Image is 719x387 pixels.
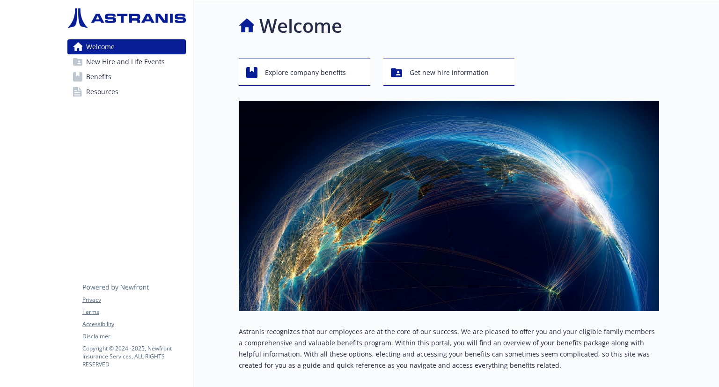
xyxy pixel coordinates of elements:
span: Get new hire information [410,64,489,82]
span: New Hire and Life Events [86,54,165,69]
a: Welcome [67,39,186,54]
a: Terms [82,308,185,316]
p: Copyright © 2024 - 2025 , Newfront Insurance Services, ALL RIGHTS RESERVED [82,344,185,368]
a: Privacy [82,296,185,304]
img: overview page banner [239,101,659,311]
a: Benefits [67,69,186,84]
h1: Welcome [259,12,342,40]
span: Benefits [86,69,111,84]
button: Explore company benefits [239,59,370,86]
a: Accessibility [82,320,185,328]
span: Explore company benefits [265,64,346,82]
span: Welcome [86,39,115,54]
button: Get new hire information [383,59,515,86]
a: New Hire and Life Events [67,54,186,69]
a: Resources [67,84,186,99]
a: Disclaimer [82,332,185,341]
span: Resources [86,84,118,99]
p: Astranis recognizes that our employees are at the core of our success. We are pleased to offer yo... [239,326,659,371]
